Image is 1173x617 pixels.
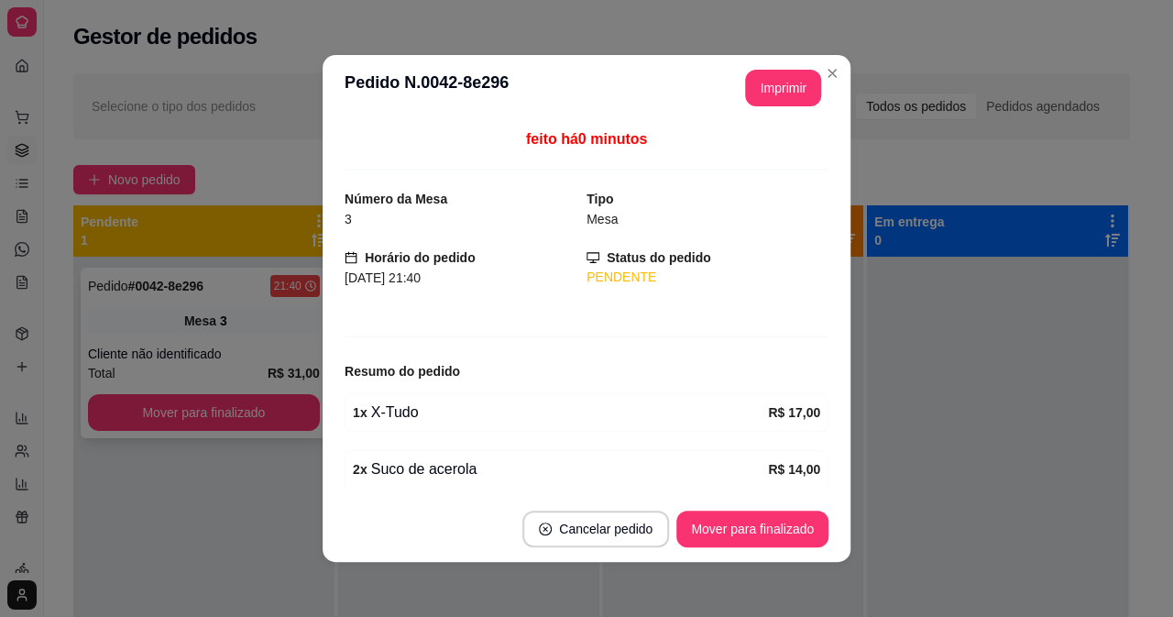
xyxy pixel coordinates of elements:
[586,192,613,206] strong: Tipo
[353,458,768,480] div: Suco de acerola
[345,212,352,226] span: 3
[365,250,476,265] strong: Horário do pedido
[746,70,822,106] button: Imprimir
[345,270,421,285] span: [DATE] 21:40
[586,268,828,287] div: PENDENTE
[768,405,820,420] strong: R$ 17,00
[345,364,460,379] strong: Resumo do pedido
[353,462,367,477] strong: 2 x
[345,192,447,206] strong: Número da Mesa
[345,251,357,264] span: calendar
[539,523,552,535] span: close-circle
[353,405,367,420] strong: 1 x
[353,402,768,424] div: X-Tudo
[768,462,820,477] strong: R$ 14,00
[526,131,648,147] span: feito há 0 minutos
[676,511,828,547] button: Mover para finalizado
[522,511,669,547] button: close-circleCancelar pedido
[586,212,618,226] span: Mesa
[345,70,509,106] h3: Pedido N. 0042-8e296
[817,59,847,88] button: Close
[586,251,599,264] span: desktop
[607,250,711,265] strong: Status do pedido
